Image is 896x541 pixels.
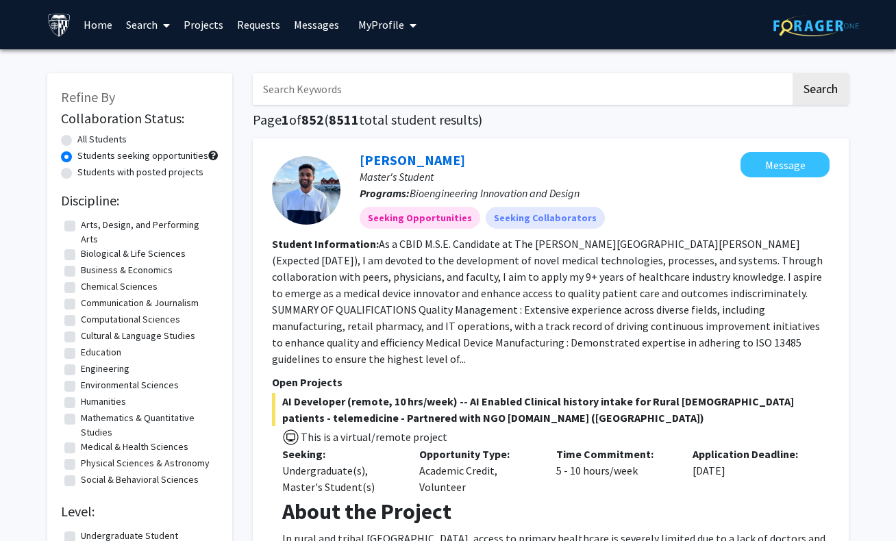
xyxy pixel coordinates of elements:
span: My Profile [358,18,404,32]
mat-chip: Seeking Collaborators [486,207,605,229]
label: Arts, Design, and Performing Arts [81,218,215,247]
img: Johns Hopkins University Logo [47,13,71,37]
span: Refine By [61,88,115,105]
h1: Page of ( total student results) [253,112,849,128]
a: Search [119,1,177,49]
label: Engineering [81,362,129,376]
img: ForagerOne Logo [773,15,859,36]
span: 852 [301,111,324,128]
p: Seeking: [282,446,399,462]
label: Physical Sciences & Astronomy [81,456,210,470]
label: Humanities [81,394,126,409]
b: Student Information: [272,237,379,251]
label: Business & Economics [81,263,173,277]
a: Home [77,1,119,49]
button: Search [793,73,849,105]
p: Application Deadline: [693,446,809,462]
mat-chip: Seeking Opportunities [360,207,480,229]
h2: Discipline: [61,192,219,209]
div: Undergraduate(s), Master's Student(s) [282,462,399,495]
a: Messages [287,1,346,49]
label: Chemical Sciences [81,279,158,294]
label: Students with posted projects [77,165,203,179]
p: Opportunity Type: [419,446,536,462]
span: 1 [282,111,289,128]
div: Academic Credit, Volunteer [409,446,546,495]
label: Students seeking opportunities [77,149,208,163]
fg-read-more: As a CBID M.S.E. Candidate at The [PERSON_NAME][GEOGRAPHIC_DATA][PERSON_NAME] (Expected [DATE]), ... [272,237,823,366]
iframe: Chat [10,479,58,531]
label: Education [81,345,121,360]
span: AI Developer (remote, 10 hrs/week) -- AI Enabled Clinical history intake for Rural [DEMOGRAPHIC_D... [272,393,830,426]
div: 5 - 10 hours/week [546,446,683,495]
span: 8511 [329,111,359,128]
span: This is a virtual/remote project [299,430,447,444]
label: Mathematics & Quantitative Studies [81,411,215,440]
input: Search Keywords [253,73,791,105]
div: [DATE] [682,446,819,495]
b: Programs: [360,186,410,200]
span: Bioengineering Innovation and Design [410,186,580,200]
label: Social & Behavioral Sciences [81,473,199,487]
a: Projects [177,1,230,49]
strong: About the Project [282,498,451,525]
button: Message Jay Tailor [741,152,830,177]
label: Medical & Health Sciences [81,440,188,454]
label: Communication & Journalism [81,296,199,310]
a: Requests [230,1,287,49]
h2: Collaboration Status: [61,110,219,127]
p: Time Commitment: [556,446,673,462]
label: Cultural & Language Studies [81,329,195,343]
span: Open Projects [272,375,343,389]
a: [PERSON_NAME] [360,151,465,168]
label: All Students [77,132,127,147]
label: Computational Sciences [81,312,180,327]
label: Biological & Life Sciences [81,247,186,261]
h2: Level: [61,503,219,520]
span: Master's Student [360,170,434,184]
label: Environmental Sciences [81,378,179,392]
